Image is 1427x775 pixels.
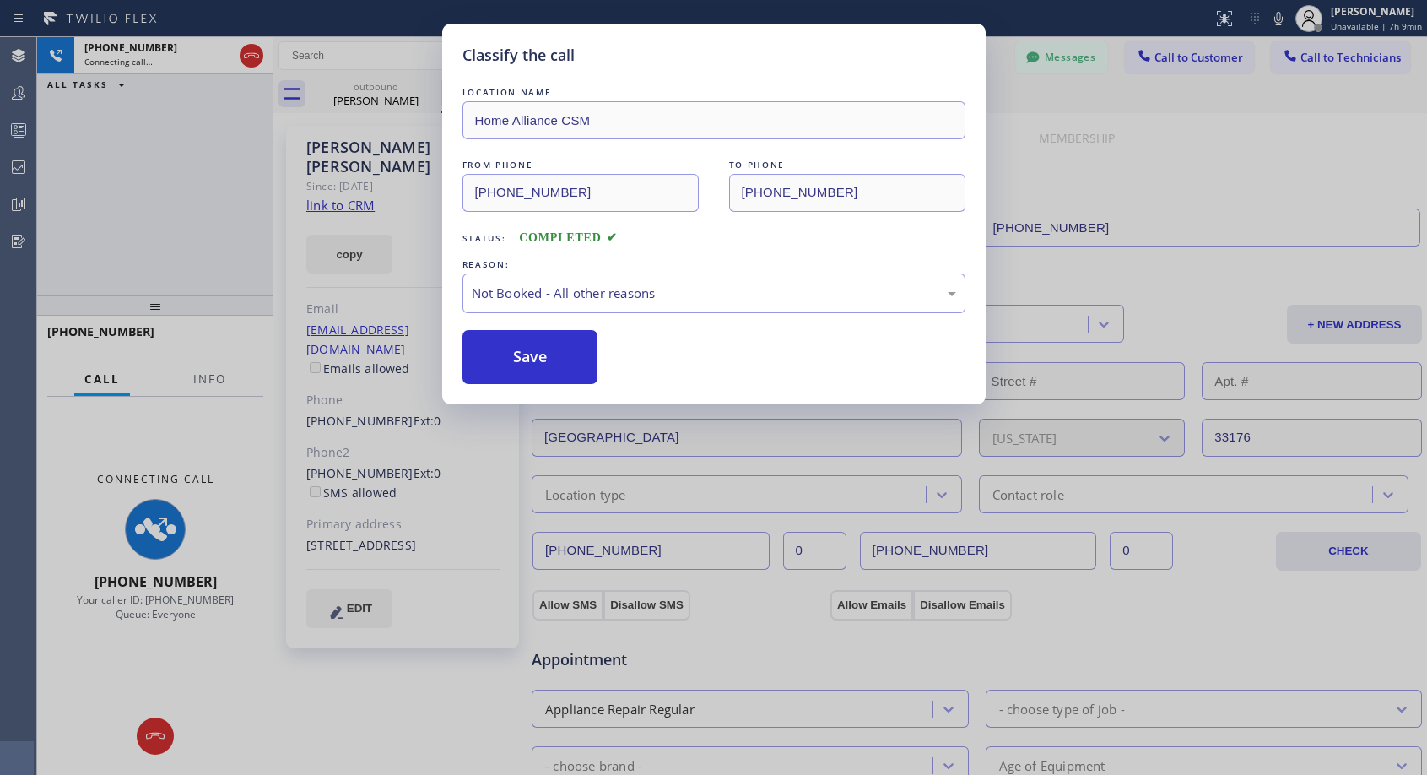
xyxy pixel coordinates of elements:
[462,156,699,174] div: FROM PHONE
[462,84,965,101] div: LOCATION NAME
[729,174,965,212] input: To phone
[462,44,575,67] h5: Classify the call
[472,284,956,303] div: Not Booked - All other reasons
[462,174,699,212] input: From phone
[462,330,598,384] button: Save
[519,231,617,244] span: COMPLETED
[462,232,506,244] span: Status:
[729,156,965,174] div: TO PHONE
[462,256,965,274] div: REASON:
